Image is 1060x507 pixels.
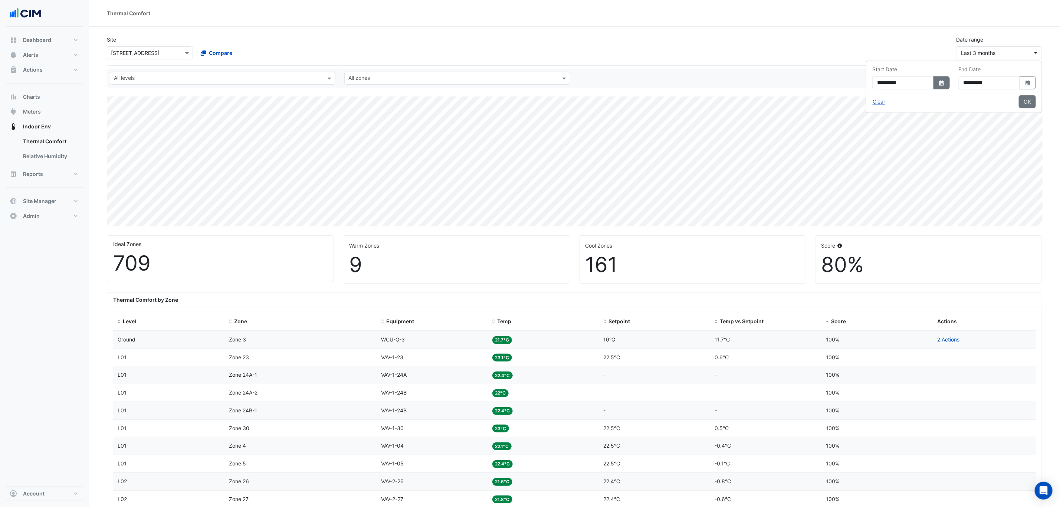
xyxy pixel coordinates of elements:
span: - [604,389,606,396]
span: Account [23,490,45,497]
span: 23.1°C [492,354,512,362]
span: VAV-1-30 [381,425,404,431]
span: VAV-1-24B [381,389,407,396]
span: 21.8°C [492,495,513,503]
button: Account [6,486,83,501]
span: Level [123,318,136,324]
span: 100% [826,354,839,360]
div: All levels [113,74,135,84]
span: WCU-G-3 [381,336,405,343]
span: - [604,372,606,378]
a: Thermal Comfort [17,134,83,149]
span: - [715,372,717,378]
span: 100% [826,389,839,396]
span: Alerts [23,51,38,59]
span: 22.4°C [492,407,513,415]
button: Clear [872,95,886,108]
span: - [715,407,717,413]
span: Zone [234,318,247,324]
a: 2 Actions [937,336,959,343]
fa-icon: Select Date [1025,80,1031,86]
div: Warm Zones [349,242,564,249]
app-icon: Alerts [10,51,17,59]
label: Site [107,36,116,43]
span: Admin [23,212,40,220]
span: L01 [118,389,127,396]
span: Ground [118,336,135,343]
a: Relative Humidity [17,149,83,164]
div: Open Intercom Messenger [1035,482,1053,500]
span: 100% [826,407,839,413]
span: Zone 3 [229,336,246,343]
span: Charts [23,93,40,101]
fa-icon: Select Date [938,80,945,86]
span: 100% [826,425,839,431]
span: 22.5°C [604,442,620,449]
span: 22.5°C [604,425,620,431]
app-icon: Meters [10,108,17,115]
span: VAV-1-24A [381,372,407,378]
span: 22.4°C [492,372,513,379]
span: -0.4°C [715,442,731,449]
span: -0.8°C [715,478,731,484]
span: 100% [826,442,839,449]
span: 0.5°C [715,425,729,431]
span: 22.4°C [604,496,620,502]
app-icon: Admin [10,212,17,220]
span: Score [831,318,846,324]
span: Equipment [386,318,414,324]
app-icon: Site Manager [10,197,17,205]
div: 161 [585,252,800,277]
app-icon: Actions [10,66,17,73]
span: Compare [209,49,232,57]
span: Indoor Env [23,123,51,130]
div: Indoor Env [6,134,83,167]
span: L01 [118,372,127,378]
span: 100% [826,460,839,467]
button: Indoor Env [6,119,83,134]
span: Actions [937,318,957,324]
label: End Date [959,66,981,73]
span: - [604,407,606,413]
button: Close [1019,95,1036,108]
span: Zone 30 [229,425,249,431]
span: 22.5°C [604,460,620,467]
div: 709 [113,251,328,276]
span: -0.1°C [715,460,730,467]
div: dropDown [866,61,1042,113]
span: 100% [826,372,839,378]
span: Zone 26 [229,478,249,484]
span: Zone 24A-2 [229,389,257,396]
span: Meters [23,108,41,115]
span: VAV-1-24B [381,407,407,413]
button: Compare [196,46,237,59]
span: Zone 23 [229,354,249,360]
span: VAV-2-27 [381,496,403,502]
div: 80% [821,252,1036,277]
span: Site Manager [23,197,56,205]
button: Actions [6,62,83,77]
span: 0.6°C [715,354,729,360]
span: Temp vs Setpoint [720,318,764,324]
span: Setpoint [609,318,630,324]
span: 100% [826,478,839,484]
button: Last 3 months [956,46,1042,59]
span: 100% [826,496,839,502]
span: 21.7°C [492,336,512,344]
button: Meters [6,104,83,119]
span: VAV-1-05 [381,460,404,467]
span: -0.6°C [715,496,731,502]
app-icon: Charts [10,93,17,101]
span: VAV-1-04 [381,442,404,449]
button: Dashboard [6,33,83,48]
span: L02 [118,478,127,484]
span: 22.1°C [492,442,512,450]
span: Temp [498,318,512,324]
div: Score [821,242,1036,249]
span: Reports [23,170,43,178]
span: 22.5°C [604,354,620,360]
div: 9 [349,252,564,277]
div: All zones [347,74,370,84]
span: 100% [826,336,839,343]
span: L01 [118,354,127,360]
